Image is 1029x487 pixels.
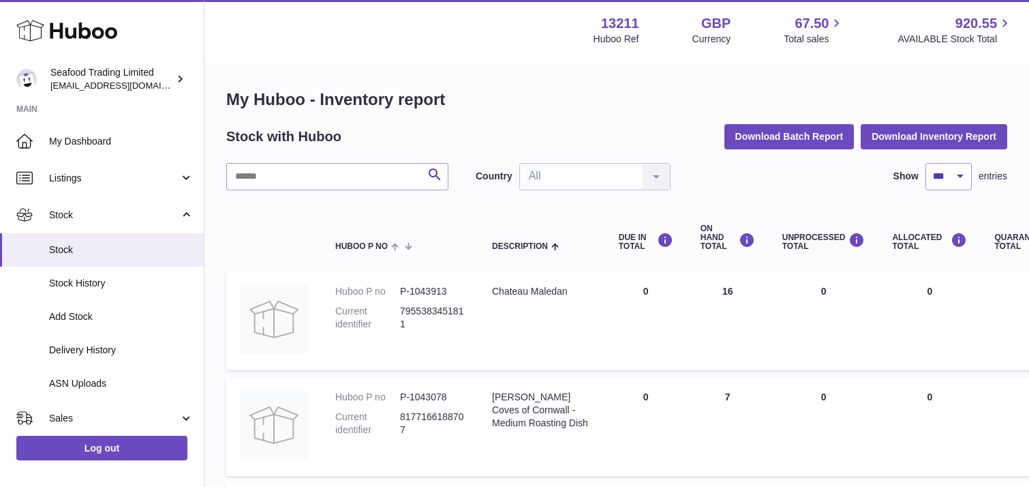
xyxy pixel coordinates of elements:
[687,377,769,476] td: 7
[619,233,673,251] div: DUE IN TOTAL
[795,14,829,33] span: 67.50
[335,305,400,331] dt: Current identifier
[226,128,341,146] h2: Stock with Huboo
[782,233,865,251] div: UNPROCESSED Total
[49,243,194,256] span: Stock
[724,124,855,149] button: Download Batch Report
[492,285,592,298] div: Chateau Maledan
[49,412,179,425] span: Sales
[49,377,194,390] span: ASN Uploads
[897,33,1013,46] span: AVAILABLE Stock Total
[861,124,1007,149] button: Download Inventory Report
[226,89,1007,110] h1: My Huboo - Inventory report
[605,271,687,370] td: 0
[16,69,37,89] img: thendy@rickstein.com
[49,209,179,222] span: Stock
[240,391,308,459] img: product image
[769,377,879,476] td: 0
[601,14,639,33] strong: 13211
[240,285,308,353] img: product image
[400,411,465,437] dd: 8177166188707
[49,172,179,185] span: Listings
[476,170,512,183] label: Country
[892,233,967,251] div: ALLOCATED Total
[400,305,465,331] dd: 7955383451811
[692,33,731,46] div: Currency
[594,33,639,46] div: Huboo Ref
[50,66,173,92] div: Seafood Trading Limited
[878,271,981,370] td: 0
[955,14,997,33] span: 920.55
[49,135,194,148] span: My Dashboard
[335,285,400,298] dt: Huboo P no
[893,170,919,183] label: Show
[49,277,194,290] span: Stock History
[784,33,844,46] span: Total sales
[979,170,1007,183] span: entries
[784,14,844,46] a: 67.50 Total sales
[16,436,187,460] a: Log out
[878,377,981,476] td: 0
[335,391,400,404] dt: Huboo P no
[897,14,1013,46] a: 920.55 AVAILABLE Stock Total
[335,411,400,437] dt: Current identifier
[492,242,548,251] span: Description
[49,344,194,357] span: Delivery History
[687,271,769,370] td: 16
[400,285,465,298] dd: P-1043913
[400,391,465,404] dd: P-1043078
[701,14,731,33] strong: GBP
[701,224,755,252] div: ON HAND Total
[50,80,200,91] span: [EMAIL_ADDRESS][DOMAIN_NAME]
[49,310,194,323] span: Add Stock
[605,377,687,476] td: 0
[335,242,388,251] span: Huboo P no
[769,271,879,370] td: 0
[492,391,592,430] div: [PERSON_NAME] Coves of Cornwall - Medium Roasting Dish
